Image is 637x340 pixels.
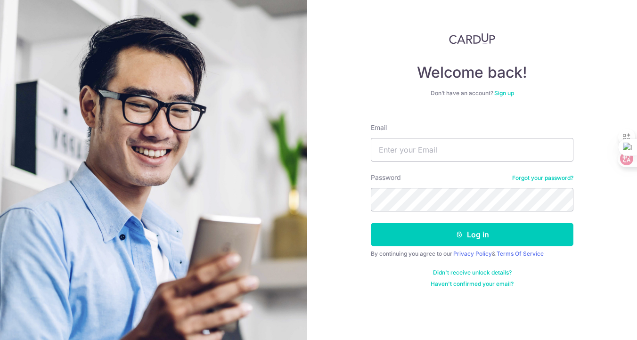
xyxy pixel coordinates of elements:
[371,138,573,162] input: Enter your Email
[371,89,573,97] div: Don’t have an account?
[433,269,512,276] a: Didn't receive unlock details?
[449,33,495,44] img: CardUp Logo
[371,123,387,132] label: Email
[371,63,573,82] h4: Welcome back!
[371,173,401,182] label: Password
[371,250,573,258] div: By continuing you agree to our &
[371,223,573,246] button: Log in
[494,89,514,97] a: Sign up
[431,280,514,288] a: Haven't confirmed your email?
[453,250,492,257] a: Privacy Policy
[512,174,573,182] a: Forgot your password?
[497,250,544,257] a: Terms Of Service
